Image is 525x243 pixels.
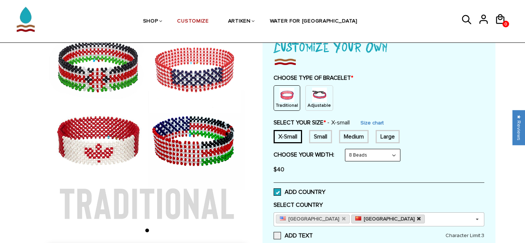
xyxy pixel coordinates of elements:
[274,166,284,173] span: $40
[274,188,325,196] label: ADD COUNTRY
[360,120,384,126] a: Size chart
[274,57,297,67] img: imgboder_100x.png
[280,88,294,102] img: non-string.png
[274,151,334,158] label: CHOOSE YOUR WIDTH:
[502,21,509,27] a: 0
[274,130,302,143] div: 6 inches
[177,3,209,41] a: CUSTOMIZE
[274,85,300,111] div: Non String
[481,232,484,239] span: 3
[309,130,332,143] div: 7 inches
[274,74,484,82] label: CHOOSE TYPE OF BRACELET
[502,20,509,29] span: 0
[145,229,149,232] li: Page dot 1
[276,102,298,109] p: Traditional
[274,232,484,239] label: ADD TEXT
[274,37,484,57] h1: Customize Your Own
[312,88,327,102] img: string.PNG
[228,3,251,41] a: ARTIKEN
[305,85,333,111] div: String
[327,119,350,126] span: X-small
[270,3,358,41] a: WATER FOR [GEOGRAPHIC_DATA]
[376,130,400,143] div: 8 inches
[143,3,158,41] a: SHOP
[41,22,253,234] img: Traditional_2048x2048.jpg
[339,130,369,143] div: 7.5 inches
[274,201,484,209] label: SELECT COUNTRY
[512,110,525,145] div: Click to open Judge.me floating reviews tab
[446,232,484,239] span: Character Limit:
[276,215,350,223] a: [GEOGRAPHIC_DATA]
[308,102,331,109] p: Adjustable
[274,119,350,126] label: SELECT YOUR SIZE
[351,215,425,223] a: [GEOGRAPHIC_DATA]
